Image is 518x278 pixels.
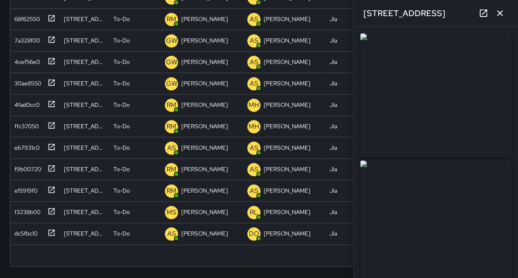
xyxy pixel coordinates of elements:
[167,143,176,153] p: AS
[330,15,337,23] div: Jia
[264,36,310,45] p: [PERSON_NAME]
[330,122,337,130] div: Jia
[113,101,130,109] p: To-Do
[181,144,228,152] p: [PERSON_NAME]
[113,208,130,216] p: To-Do
[64,229,105,238] div: 51 N Street Northeast
[264,165,310,173] p: [PERSON_NAME]
[113,58,130,66] p: To-Do
[113,229,130,238] p: To-Do
[264,229,310,238] p: [PERSON_NAME]
[11,97,40,109] div: 4fad0cc0
[264,208,310,216] p: [PERSON_NAME]
[113,79,130,87] p: To-Do
[181,208,228,216] p: [PERSON_NAME]
[250,57,258,67] p: AS
[330,36,337,45] div: Jia
[181,165,228,173] p: [PERSON_NAME]
[264,101,310,109] p: [PERSON_NAME]
[11,33,40,45] div: 7a328f00
[330,208,337,216] div: Jia
[181,15,228,23] p: [PERSON_NAME]
[166,100,176,110] p: RM
[166,165,176,174] p: RM
[250,207,258,217] p: RL
[264,122,310,130] p: [PERSON_NAME]
[181,186,228,195] p: [PERSON_NAME]
[11,205,40,216] div: f3238b00
[166,57,177,67] p: GW
[330,165,337,173] div: Jia
[167,229,176,239] p: AS
[330,144,337,152] div: Jia
[11,183,38,195] div: e15919f0
[113,15,130,23] p: To-Do
[166,122,176,132] p: RM
[330,101,337,109] div: Jia
[181,122,228,130] p: [PERSON_NAME]
[250,36,258,46] p: AS
[166,36,177,46] p: GW
[11,12,40,23] div: 68f62550
[330,58,337,66] div: Jia
[11,54,40,66] div: 4cef56e0
[64,122,105,130] div: 1335 2nd Street Northeast
[64,58,105,66] div: 75 New York Avenue Northeast
[11,119,39,130] div: ffc37050
[113,186,130,195] p: To-Do
[264,58,310,66] p: [PERSON_NAME]
[250,165,258,174] p: AS
[250,14,258,24] p: AS
[11,226,38,238] div: dc5fbc10
[166,207,176,217] p: MS
[166,79,177,89] p: GW
[64,36,105,45] div: 75 New York Avenue Northeast
[248,122,259,132] p: MH
[249,229,259,239] p: DO
[264,144,310,152] p: [PERSON_NAME]
[113,36,130,45] p: To-Do
[248,100,259,110] p: MH
[181,229,228,238] p: [PERSON_NAME]
[264,15,310,23] p: [PERSON_NAME]
[181,101,228,109] p: [PERSON_NAME]
[250,186,258,196] p: AS
[64,79,105,87] div: 75 New York Avenue Northeast
[166,14,176,24] p: RM
[113,122,130,130] p: To-Do
[64,208,105,216] div: 1300 1st Street Northeast
[11,162,41,173] div: f9b00720
[64,144,105,152] div: 1335 2nd Street Northeast
[166,186,176,196] p: RM
[11,140,40,152] div: eb7931c0
[330,229,337,238] div: Jia
[64,186,105,195] div: 1232 4th Street Northeast
[181,58,228,66] p: [PERSON_NAME]
[181,79,228,87] p: [PERSON_NAME]
[113,165,130,173] p: To-Do
[113,144,130,152] p: To-Do
[264,186,310,195] p: [PERSON_NAME]
[330,186,337,195] div: Jia
[250,143,258,153] p: AS
[181,36,228,45] p: [PERSON_NAME]
[264,79,310,87] p: [PERSON_NAME]
[64,101,105,109] div: 101 New York Avenue Northeast
[11,76,41,87] div: 30ae8550
[64,15,105,23] div: 211 M Street Northeast
[250,79,258,89] p: AS
[64,165,105,173] div: 1232 4th Street Northeast
[330,79,337,87] div: Jia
